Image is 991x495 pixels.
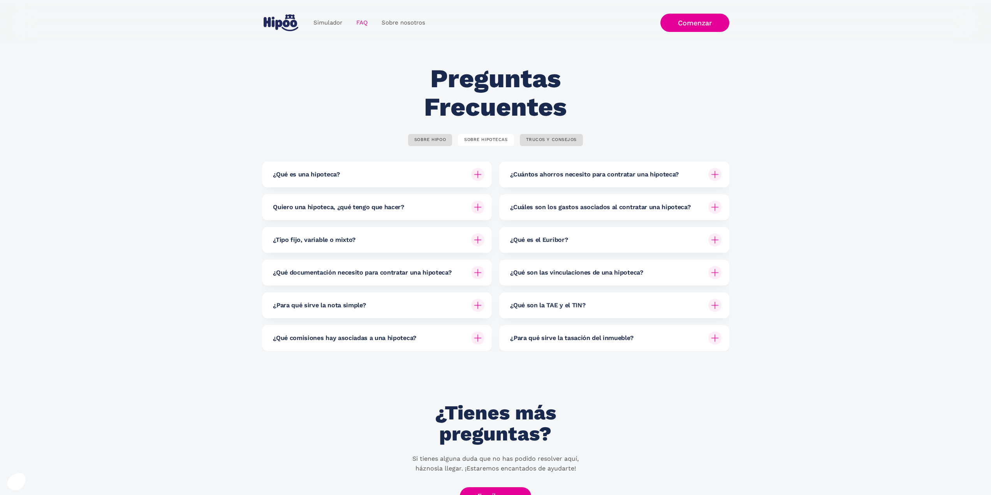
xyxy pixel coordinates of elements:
[273,203,404,211] h6: Quiero una hipoteca, ¿qué tengo que hacer?
[349,15,375,30] a: FAQ
[402,454,589,474] p: Si tienes alguna duda que no has podido resolver aquí, háznosla llegar. ¡Estaremos encantados de ...
[510,236,568,244] h6: ¿Qué es el Euríbor?
[510,268,643,277] h6: ¿Qué son las vinculaciones de una hipoteca?
[273,301,366,310] h6: ¿Para qué sirve la nota simple?
[414,137,446,143] div: SOBRE HIPOO
[464,137,507,143] div: SOBRE HIPOTECAS
[510,203,690,211] h6: ¿Cuáles son los gastos asociados al contratar una hipoteca?
[306,15,349,30] a: Simulador
[375,15,432,30] a: Sobre nosotros
[510,170,679,179] h6: ¿Cuántos ahorros necesito para contratar una hipoteca?
[510,301,585,310] h6: ¿Qué son la TAE y el TIN?
[273,170,340,179] h6: ¿Qué es una hipoteca?
[526,137,577,143] div: TRUCOS Y CONSEJOS
[262,11,300,34] a: home
[273,268,451,277] h6: ¿Qué documentación necesito para contratar una hipoteca?
[406,402,585,444] h1: ¿Tienes más preguntas?
[510,334,633,342] h6: ¿Para qué sirve la tasación del inmueble?
[273,236,356,244] h6: ¿Tipo fijo, variable o mixto?
[380,65,611,121] h2: Preguntas Frecuentes
[660,14,729,32] a: Comenzar
[273,334,416,342] h6: ¿Qué comisiones hay asociadas a una hipoteca?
